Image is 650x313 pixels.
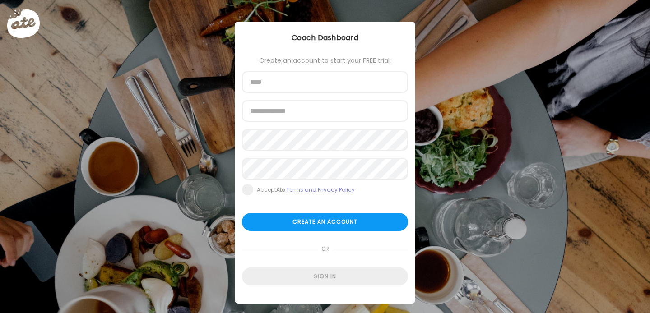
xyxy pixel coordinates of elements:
span: or [318,240,333,258]
b: Ate [276,186,285,193]
a: Terms and Privacy Policy [286,186,355,193]
div: Create an account [242,213,408,231]
div: Sign in [242,267,408,285]
div: Accept [257,186,355,193]
div: Create an account to start your FREE trial: [242,57,408,64]
div: Coach Dashboard [235,32,415,43]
